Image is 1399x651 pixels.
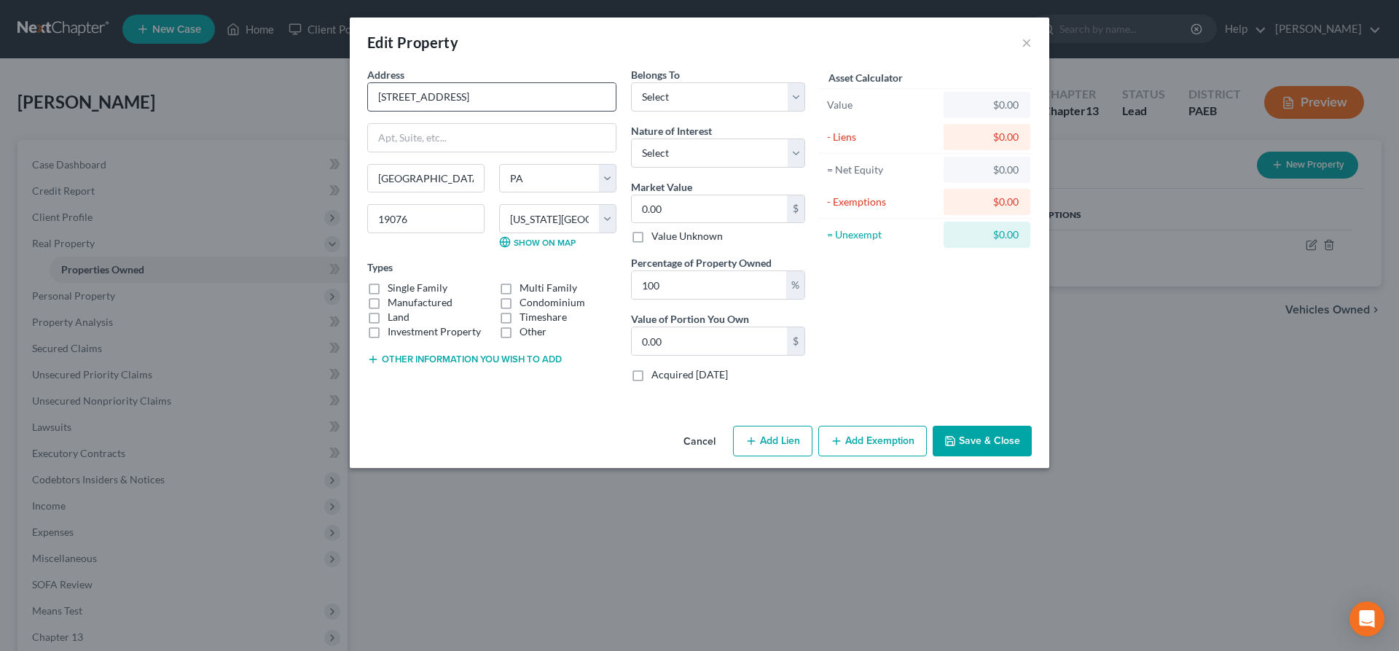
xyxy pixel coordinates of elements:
button: × [1022,34,1032,51]
label: Acquired [DATE] [651,367,728,382]
div: - Liens [827,130,937,144]
label: Nature of Interest [631,123,712,139]
label: Condominium [520,295,585,310]
label: Multi Family [520,281,577,295]
div: Open Intercom Messenger [1349,601,1384,636]
input: Enter zip... [367,204,485,233]
div: $0.00 [955,163,1019,177]
button: Save & Close [933,426,1032,456]
label: Asset Calculator [828,70,903,85]
div: $0.00 [955,227,1019,242]
label: Types [367,260,393,275]
input: 0.00 [632,195,787,223]
div: Value [827,98,937,112]
span: Address [367,69,404,81]
div: $0.00 [955,130,1019,144]
label: Market Value [631,179,692,195]
input: 0.00 [632,271,786,299]
label: Timeshare [520,310,567,324]
input: Enter city... [368,165,484,192]
div: $0.00 [955,98,1019,112]
div: $0.00 [955,195,1019,209]
div: - Exemptions [827,195,937,209]
div: = Net Equity [827,163,937,177]
div: $ [787,195,804,223]
button: Add Lien [733,426,812,456]
label: Single Family [388,281,447,295]
div: % [786,271,804,299]
a: Show on Map [499,236,576,248]
input: 0.00 [632,327,787,355]
button: Cancel [672,427,727,456]
label: Value of Portion You Own [631,311,749,327]
label: Other [520,324,546,339]
label: Percentage of Property Owned [631,255,772,270]
input: Enter address... [368,83,616,111]
label: Investment Property [388,324,481,339]
label: Land [388,310,409,324]
div: $ [787,327,804,355]
button: Add Exemption [818,426,927,456]
div: Edit Property [367,32,458,52]
label: Value Unknown [651,229,723,243]
label: Manufactured [388,295,452,310]
input: Apt, Suite, etc... [368,124,616,152]
div: = Unexempt [827,227,937,242]
span: Belongs To [631,69,680,81]
button: Other information you wish to add [367,354,562,365]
